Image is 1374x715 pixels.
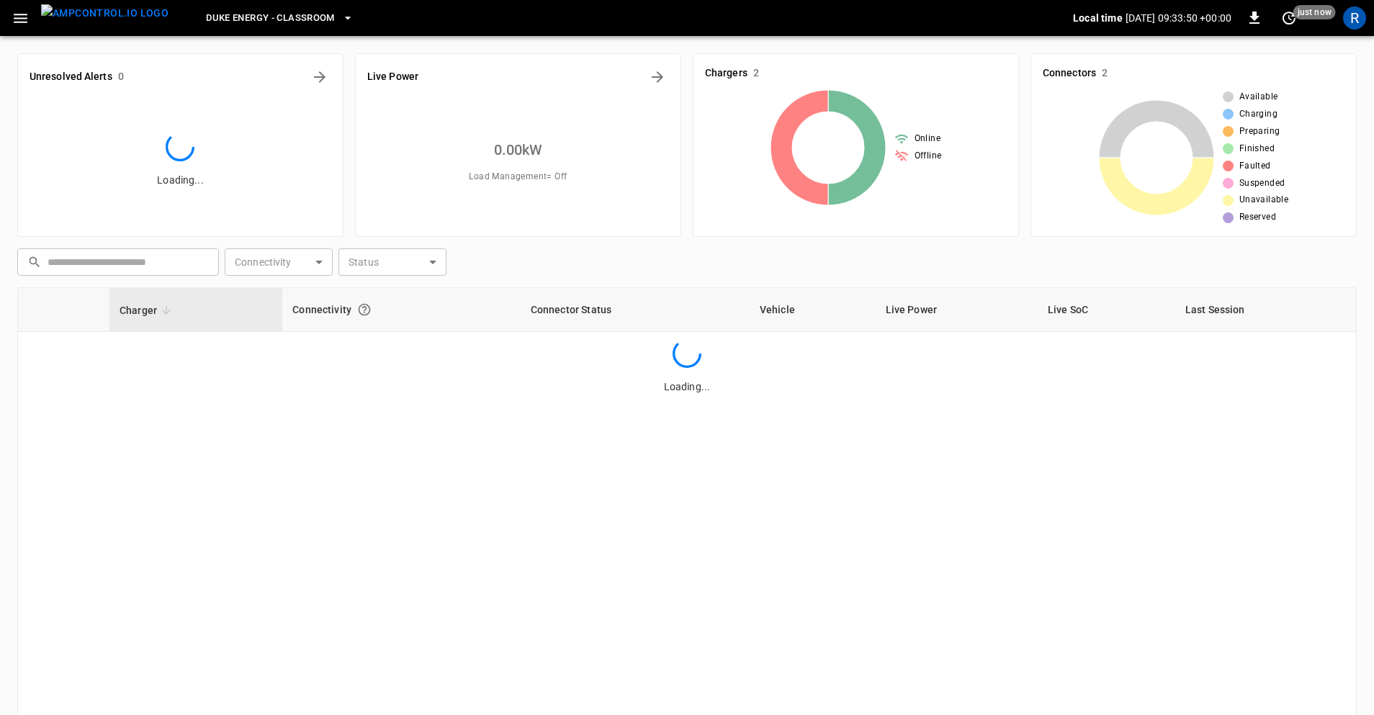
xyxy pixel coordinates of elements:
[1102,66,1108,81] h6: 2
[750,288,876,332] th: Vehicle
[200,4,359,32] button: Duke Energy - Classroom
[1073,11,1123,25] p: Local time
[494,138,543,161] h6: 0.00 kW
[1293,5,1336,19] span: just now
[1239,176,1285,191] span: Suspended
[1239,210,1276,225] span: Reserved
[1239,125,1280,139] span: Preparing
[1038,288,1175,332] th: Live SoC
[876,288,1038,332] th: Live Power
[664,381,710,392] span: Loading...
[1126,11,1231,25] p: [DATE] 09:33:50 +00:00
[1343,6,1366,30] div: profile-icon
[646,66,669,89] button: Energy Overview
[521,288,750,332] th: Connector Status
[206,10,335,27] span: Duke Energy - Classroom
[753,66,759,81] h6: 2
[308,66,331,89] button: All Alerts
[157,174,203,186] span: Loading...
[1175,288,1356,332] th: Last Session
[367,69,418,85] h6: Live Power
[1043,66,1096,81] h6: Connectors
[120,302,176,319] span: Charger
[292,297,510,323] div: Connectivity
[1239,107,1278,122] span: Charging
[41,4,169,22] img: ampcontrol.io logo
[1239,90,1278,104] span: Available
[705,66,747,81] h6: Chargers
[118,69,124,85] h6: 0
[1239,193,1288,207] span: Unavailable
[30,69,112,85] h6: Unresolved Alerts
[1278,6,1301,30] button: set refresh interval
[1239,159,1271,174] span: Faulted
[915,149,942,163] span: Offline
[915,132,940,146] span: Online
[351,297,377,323] button: Connection between the charger and our software.
[469,170,567,184] span: Load Management = Off
[1239,142,1275,156] span: Finished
